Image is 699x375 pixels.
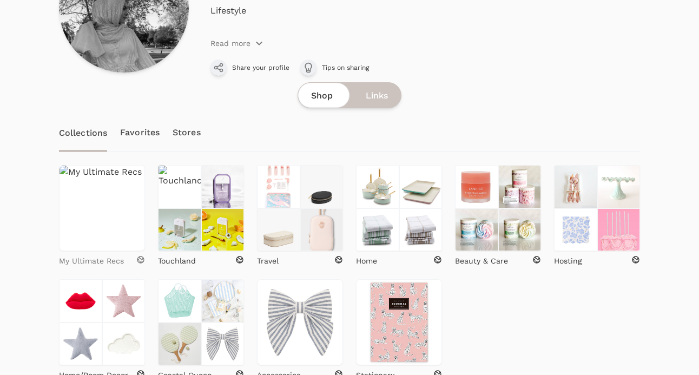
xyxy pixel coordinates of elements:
button: Share your profile [210,60,289,76]
img: Travel [257,165,300,208]
a: Stores [173,114,201,152]
img: Home/Room Decor [102,279,146,323]
img: Beauty & Care [455,165,498,208]
img: Home/Room Decor [59,323,102,366]
img: Home/Room Decor [102,323,146,366]
p: Travel [257,255,279,266]
a: Home Home Home Home [356,165,442,251]
img: Hosting [554,165,597,208]
img: Touchland [158,208,201,252]
a: Home [356,251,442,266]
p: My Ultimate Recs [59,255,124,266]
a: Favorites [120,114,160,152]
img: Coastal Queen [158,323,201,366]
img: Stationary [356,279,442,365]
a: Collections [59,114,107,152]
a: Coastal Queen Coastal Queen Coastal Queen Coastal Queen [158,279,244,365]
img: Travel [300,165,344,208]
p: Read more [210,38,250,49]
img: Hosting [597,165,641,208]
img: Touchland [158,165,201,208]
p: Touchland [158,255,196,266]
a: Hosting [554,251,640,266]
p: Hosting [554,255,582,266]
a: Hosting Hosting Hosting Hosting [554,165,640,251]
span: Tips on sharing [322,63,369,72]
img: Home/Room Decor [59,279,102,323]
span: Shop [311,89,333,102]
img: Beauty & Care [498,165,542,208]
a: Travel [257,251,343,266]
button: Read more [210,38,263,49]
img: Coastal Queen [201,279,245,323]
a: Home/Room Decor Home/Room Decor Home/Room Decor Home/Room Decor [59,279,145,365]
img: My Ultimate Recs [59,165,145,251]
img: Home [356,165,399,208]
a: My Ultimate Recs [59,251,145,266]
img: Home [356,208,399,252]
img: Hosting [597,208,641,252]
img: Beauty & Care [455,208,498,252]
img: Travel [300,208,344,252]
img: Coastal Queen [158,279,201,323]
img: Travel [257,208,300,252]
span: Share your profile [232,63,289,72]
a: Touchland Touchland Touchland Touchland [158,165,244,251]
p: Beauty & Care [455,255,508,266]
img: Touchland [201,165,245,208]
img: Home [399,165,443,208]
p: Home [356,255,377,266]
a: Beauty & Care [455,251,541,266]
img: Accessories [257,279,343,365]
img: Touchland [201,208,245,252]
span: Links [366,89,388,102]
img: Hosting [554,208,597,252]
img: Home [399,208,443,252]
a: Travel Travel Travel Travel [257,165,343,251]
p: Lifestyle [210,4,640,17]
a: Touchland [158,251,244,266]
img: Beauty & Care [498,208,542,252]
a: Tips on sharing [300,60,369,76]
img: Coastal Queen [201,323,245,366]
a: Beauty & Care Beauty & Care Beauty & Care Beauty & Care [455,165,541,251]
